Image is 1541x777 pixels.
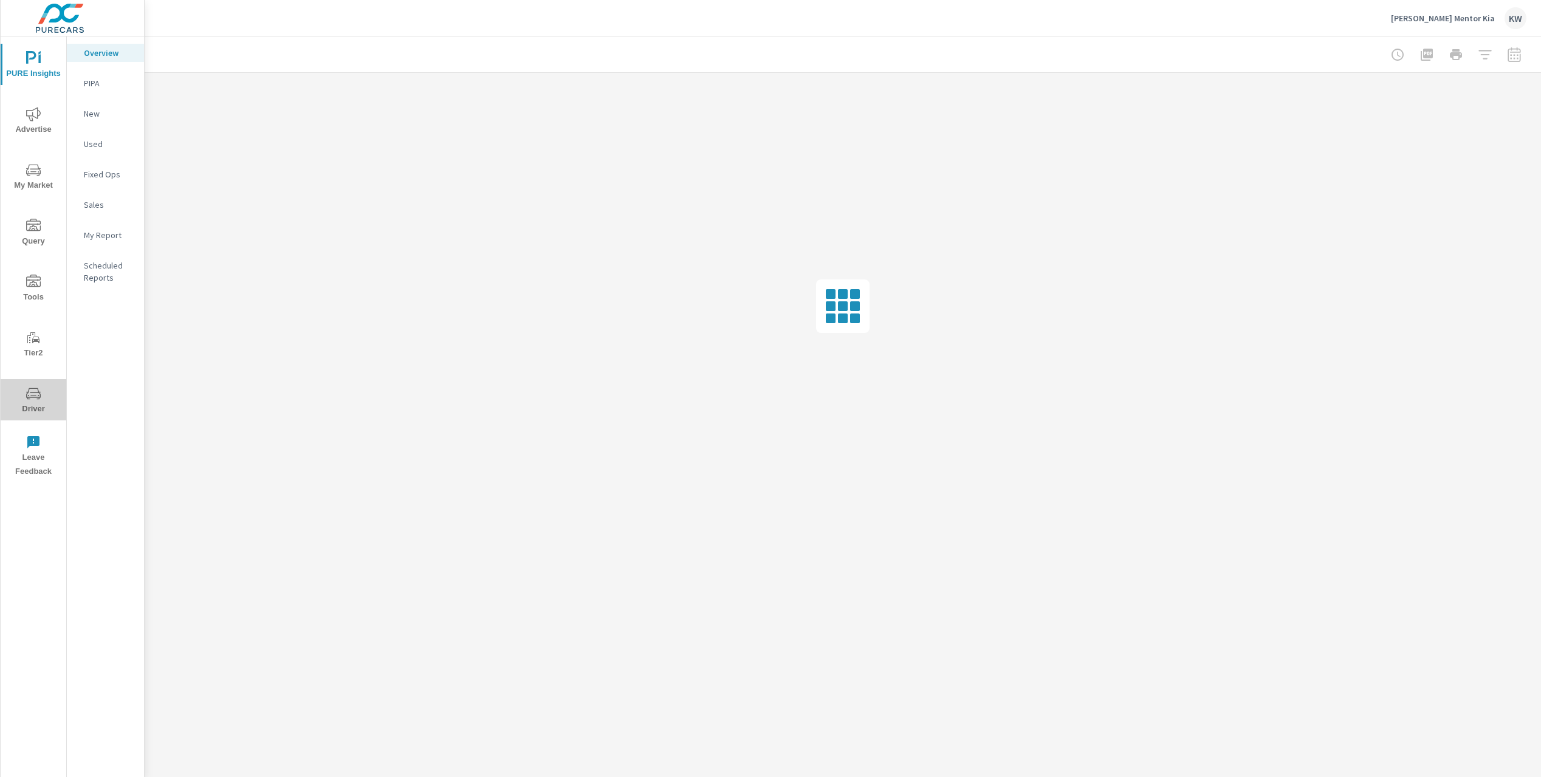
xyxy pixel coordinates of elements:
span: My Market [4,163,63,193]
span: Advertise [4,107,63,137]
p: PIPA [84,77,134,89]
p: My Report [84,229,134,241]
p: Overview [84,47,134,59]
div: Sales [67,196,144,214]
div: KW [1505,7,1526,29]
p: Used [84,138,134,150]
span: Query [4,219,63,248]
p: Fixed Ops [84,168,134,180]
div: PIPA [67,74,144,92]
div: Used [67,135,144,153]
div: Fixed Ops [67,165,144,183]
p: Scheduled Reports [84,259,134,284]
div: My Report [67,226,144,244]
div: New [67,104,144,123]
p: [PERSON_NAME] Mentor Kia [1391,13,1495,24]
p: New [84,108,134,120]
span: Tools [4,275,63,304]
div: Scheduled Reports [67,256,144,287]
span: PURE Insights [4,51,63,81]
span: Driver [4,386,63,416]
div: Overview [67,44,144,62]
div: nav menu [1,36,66,484]
span: Tier2 [4,330,63,360]
p: Sales [84,199,134,211]
span: Leave Feedback [4,435,63,479]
